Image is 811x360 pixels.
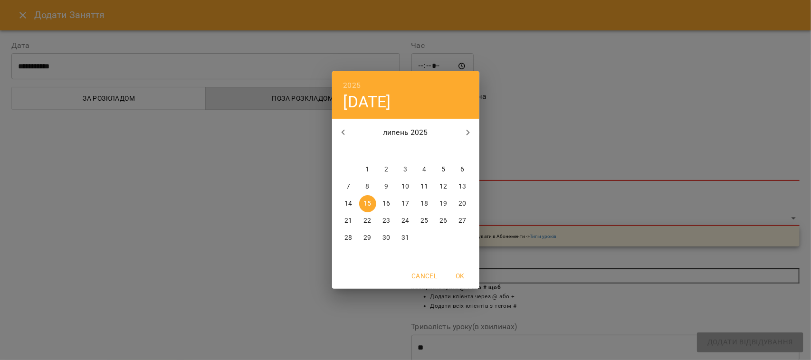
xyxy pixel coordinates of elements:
[397,161,414,178] button: 3
[411,270,437,282] span: Cancel
[354,127,457,138] p: липень 2025
[378,147,395,156] span: ср
[397,195,414,212] button: 17
[441,165,445,174] p: 5
[449,270,472,282] span: OK
[416,195,433,212] button: 18
[343,92,391,112] button: [DATE]
[344,199,352,208] p: 14
[365,182,369,191] p: 8
[454,147,471,156] span: нд
[359,195,376,212] button: 15
[435,147,452,156] span: сб
[435,195,452,212] button: 19
[378,212,395,229] button: 23
[340,147,357,156] span: пн
[359,178,376,195] button: 8
[340,195,357,212] button: 14
[435,212,452,229] button: 26
[422,165,426,174] p: 4
[359,212,376,229] button: 22
[454,178,471,195] button: 13
[378,161,395,178] button: 2
[363,233,371,243] p: 29
[384,182,388,191] p: 9
[382,233,390,243] p: 30
[439,199,447,208] p: 19
[378,195,395,212] button: 16
[439,182,447,191] p: 12
[363,216,371,226] p: 22
[420,199,428,208] p: 18
[382,216,390,226] p: 23
[359,147,376,156] span: вт
[378,229,395,246] button: 30
[397,178,414,195] button: 10
[454,161,471,178] button: 6
[458,216,466,226] p: 27
[401,182,409,191] p: 10
[344,233,352,243] p: 28
[397,147,414,156] span: чт
[343,79,361,92] button: 2025
[435,161,452,178] button: 5
[344,216,352,226] p: 21
[397,229,414,246] button: 31
[378,178,395,195] button: 9
[346,182,350,191] p: 7
[401,216,409,226] p: 24
[439,216,447,226] p: 26
[416,178,433,195] button: 11
[454,212,471,229] button: 27
[458,182,466,191] p: 13
[359,161,376,178] button: 1
[435,178,452,195] button: 12
[401,199,409,208] p: 17
[340,212,357,229] button: 21
[365,165,369,174] p: 1
[445,267,476,284] button: OK
[359,229,376,246] button: 29
[460,165,464,174] p: 6
[416,161,433,178] button: 4
[384,165,388,174] p: 2
[420,182,428,191] p: 11
[340,229,357,246] button: 28
[363,199,371,208] p: 15
[416,147,433,156] span: пт
[458,199,466,208] p: 20
[403,165,407,174] p: 3
[454,195,471,212] button: 20
[401,233,409,243] p: 31
[416,212,433,229] button: 25
[420,216,428,226] p: 25
[397,212,414,229] button: 24
[340,178,357,195] button: 7
[382,199,390,208] p: 16
[408,267,441,284] button: Cancel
